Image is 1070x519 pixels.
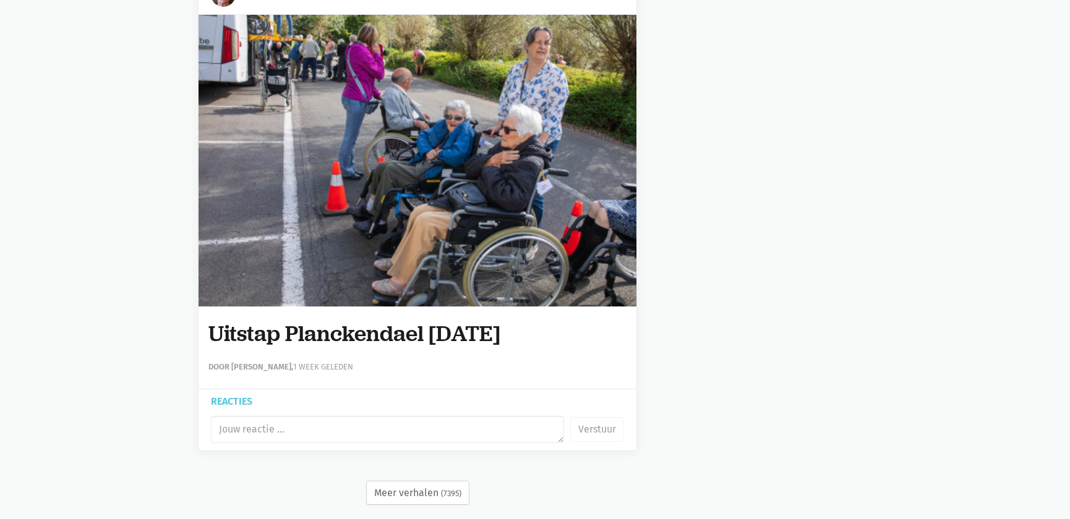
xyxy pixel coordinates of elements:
button: Meer verhalen(7395) [366,481,469,505]
strong: Door [PERSON_NAME], [208,362,293,371]
div: Reacties [211,397,624,406]
div: 1 week geleden [208,361,627,374]
h1: Uitstap Planckendael [DATE] [208,321,627,346]
button: Verstuur [570,417,624,442]
img: Iu2ariajF9DzeRUMBCzm1gHgOG1JYq9C4vdK5Tbn.jpg [199,15,636,306]
small: (7395) [441,487,461,500]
